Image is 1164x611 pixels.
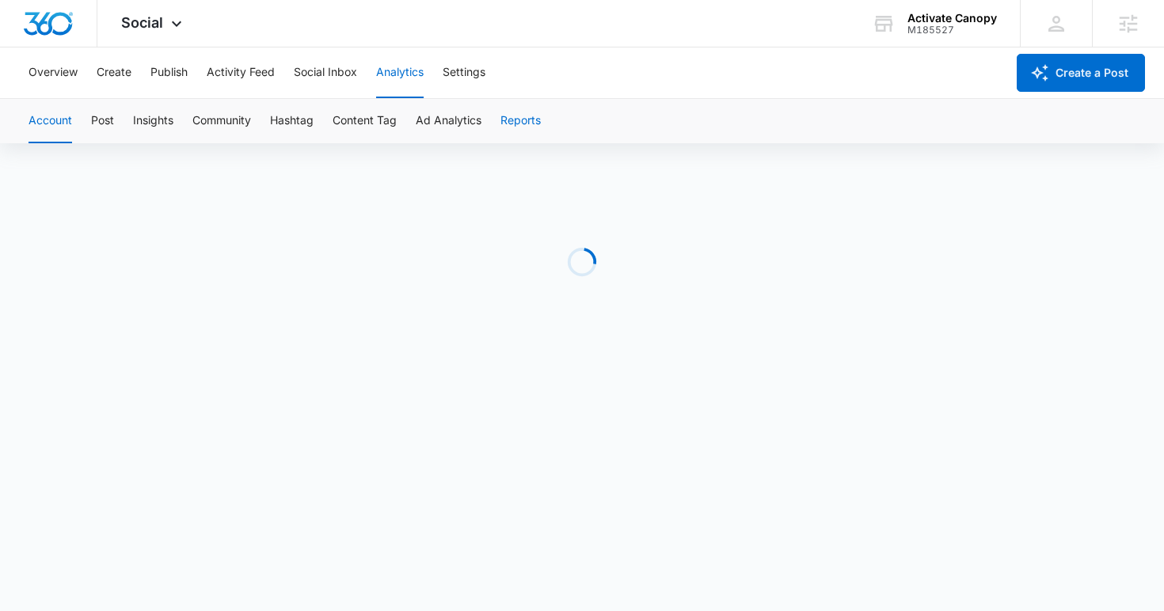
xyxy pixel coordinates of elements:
button: Create [97,47,131,98]
button: Community [192,99,251,143]
div: account id [907,25,997,36]
button: Content Tag [333,99,397,143]
button: Post [91,99,114,143]
button: Settings [443,47,485,98]
span: Social [121,14,163,31]
div: account name [907,12,997,25]
button: Insights [133,99,173,143]
button: Account [29,99,72,143]
button: Activity Feed [207,47,275,98]
button: Reports [500,99,541,143]
button: Analytics [376,47,424,98]
button: Hashtag [270,99,314,143]
button: Social Inbox [294,47,357,98]
button: Publish [150,47,188,98]
button: Overview [29,47,78,98]
button: Create a Post [1017,54,1145,92]
button: Ad Analytics [416,99,481,143]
